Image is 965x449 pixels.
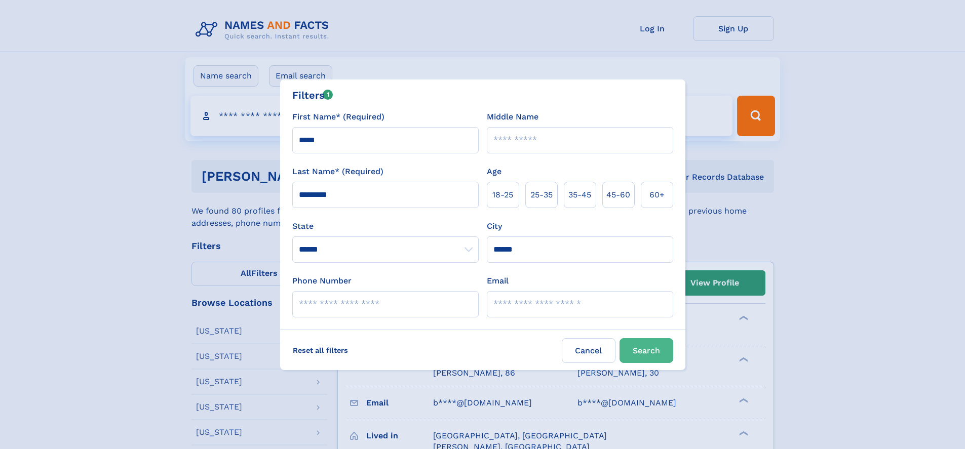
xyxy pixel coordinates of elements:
label: Cancel [562,338,615,363]
button: Search [620,338,673,363]
label: Age [487,166,501,178]
label: Phone Number [292,275,352,287]
label: City [487,220,502,232]
label: First Name* (Required) [292,111,384,123]
span: 25‑35 [530,189,553,201]
div: Filters [292,88,333,103]
label: Middle Name [487,111,538,123]
label: Email [487,275,509,287]
span: 35‑45 [568,189,591,201]
span: 45‑60 [606,189,630,201]
span: 18‑25 [492,189,513,201]
label: Reset all filters [286,338,355,362]
label: Last Name* (Required) [292,166,383,178]
label: State [292,220,479,232]
span: 60+ [649,189,665,201]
